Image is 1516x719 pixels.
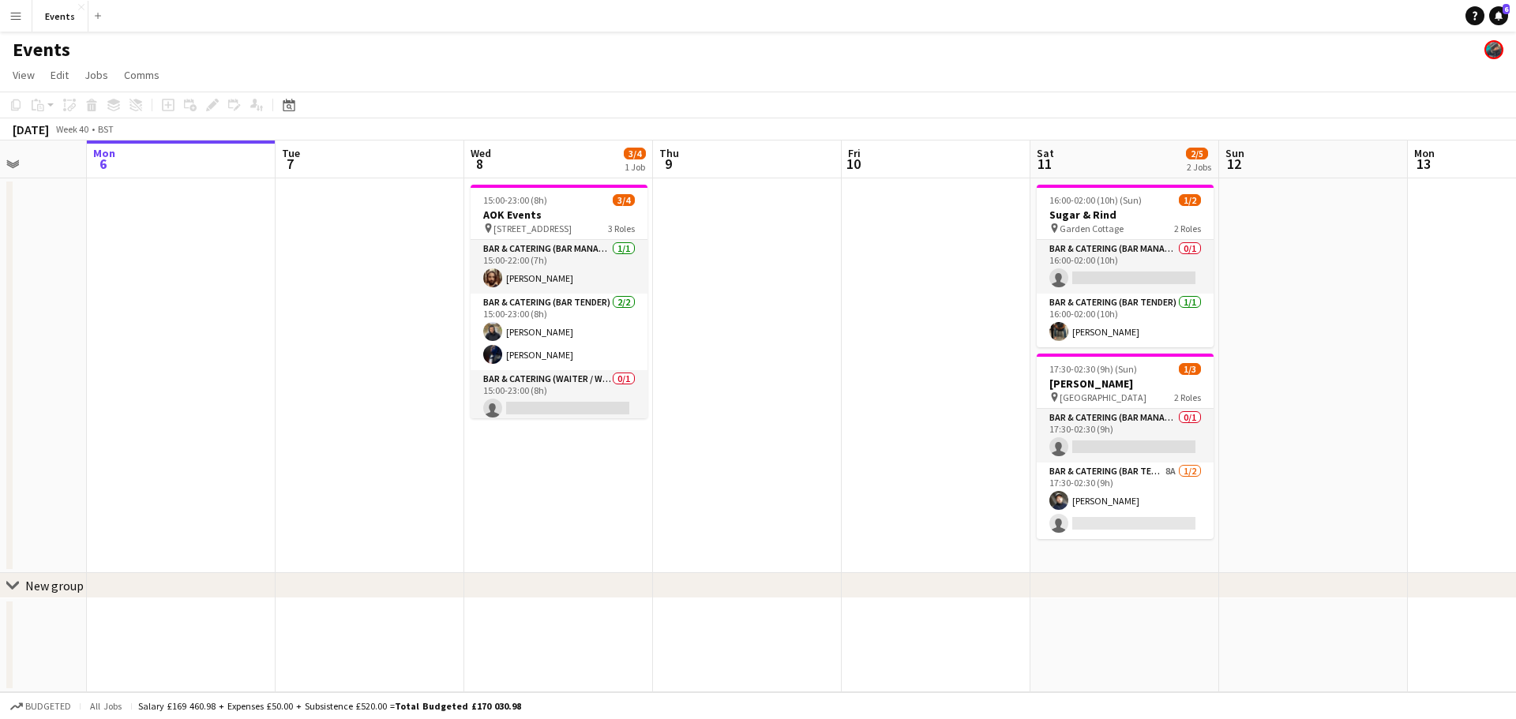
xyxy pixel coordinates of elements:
div: BST [98,123,114,135]
span: Edit [51,68,69,82]
span: 6 [1503,4,1510,14]
a: View [6,65,41,85]
span: Week 40 [52,123,92,135]
button: Events [32,1,88,32]
button: Budgeted [8,698,73,715]
span: Comms [124,68,159,82]
span: View [13,68,35,82]
span: All jobs [87,700,125,712]
span: Jobs [84,68,108,82]
div: Salary £169 460.98 + Expenses £50.00 + Subsistence £520.00 = [138,700,521,712]
span: Budgeted [25,701,71,712]
a: Jobs [78,65,114,85]
div: [DATE] [13,122,49,137]
div: New group [25,578,84,594]
app-user-avatar: Dom Roche [1484,40,1503,59]
a: 6 [1489,6,1508,25]
h1: Events [13,38,70,62]
span: Total Budgeted £170 030.98 [395,700,521,712]
a: Comms [118,65,166,85]
a: Edit [44,65,75,85]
